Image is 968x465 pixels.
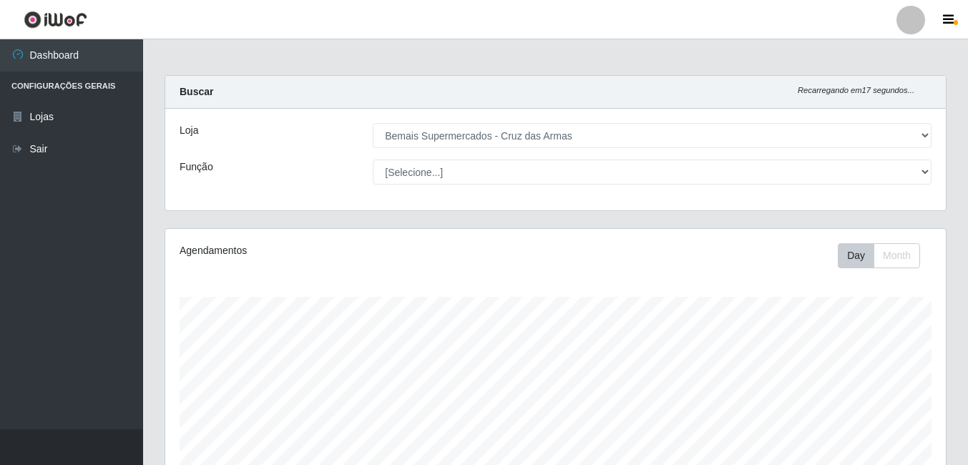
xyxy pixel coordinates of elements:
[838,243,920,268] div: First group
[838,243,932,268] div: Toolbar with button groups
[798,86,914,94] i: Recarregando em 17 segundos...
[874,243,920,268] button: Month
[180,123,198,138] label: Loja
[180,86,213,97] strong: Buscar
[838,243,874,268] button: Day
[180,243,480,258] div: Agendamentos
[24,11,87,29] img: CoreUI Logo
[180,160,213,175] label: Função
